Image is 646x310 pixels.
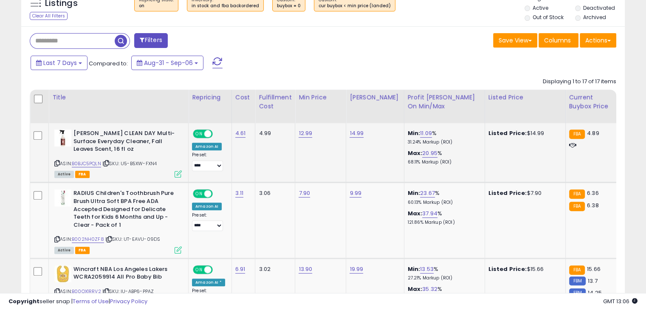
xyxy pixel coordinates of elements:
div: [PERSON_NAME] [350,93,400,102]
a: 7.90 [299,189,310,197]
small: FBA [569,265,585,275]
img: 51+GkbvzIwL._SL40_.jpg [54,265,71,282]
span: OFF [212,130,225,138]
span: 13.7 [588,277,598,285]
p: 60.13% Markup (ROI) [408,200,478,206]
div: % [408,130,478,145]
div: Current Buybox Price [569,93,613,111]
div: ASIN: [54,130,182,177]
span: 4.89 [587,129,599,137]
b: Min: [408,129,420,137]
label: Deactivated [583,4,615,11]
a: B002NH0ZF8 [72,236,104,243]
div: Amazon AI [192,143,222,150]
b: Max: [408,149,423,157]
label: Archived [583,14,606,21]
span: 6.36 [587,189,599,197]
p: 31.24% Markup (ROI) [408,139,478,145]
a: Privacy Policy [110,297,147,305]
span: FBA [75,171,90,178]
small: FBM [569,276,586,285]
span: ON [194,130,204,138]
small: FBA [569,189,585,199]
p: 27.21% Markup (ROI) [408,275,478,281]
span: All listings currently available for purchase on Amazon [54,247,74,254]
button: Aug-31 - Sep-06 [131,56,203,70]
a: 20.95 [422,149,437,158]
div: ASIN: [54,189,182,252]
span: OFF [212,266,225,273]
a: 13.53 [420,265,434,273]
div: 3.06 [259,189,288,197]
div: Min Price [299,93,342,102]
button: Actions [580,33,616,48]
b: Listed Price: [488,265,527,273]
b: Min: [408,265,420,273]
div: Cost [235,93,252,102]
a: 23.67 [420,189,435,197]
div: % [408,210,478,225]
div: ASIN: [54,265,182,305]
div: % [408,149,478,165]
div: % [408,265,478,281]
div: $7.90 [488,189,559,197]
label: Active [533,4,548,11]
th: The percentage added to the cost of goods (COGS) that forms the calculator for Min & Max prices. [404,90,485,123]
span: ON [194,266,204,273]
div: Profit [PERSON_NAME] on Min/Max [408,93,481,111]
a: 12.99 [299,129,312,138]
div: Title [52,93,185,102]
div: in stock and fba backordered [192,3,259,9]
div: 3.02 [259,265,288,273]
span: All listings currently available for purchase on Amazon [54,171,74,178]
a: 3.11 [235,189,244,197]
a: 4.61 [235,129,246,138]
span: | SKU: U5-B5XW-FXN4 [102,160,157,167]
b: [PERSON_NAME] CLEAN DAY Multi-Surface Everyday Cleaner, Fall Leaves Scent, 16 fl oz [73,130,177,155]
div: $14.99 [488,130,559,137]
div: 4.99 [259,130,288,137]
b: Wincraft NBA Los Angeles Lakers WCRA2059914 All Pro Baby Bib [73,265,177,283]
a: 11.09 [420,129,432,138]
b: Listed Price: [488,189,527,197]
div: Preset: [192,212,225,231]
span: OFF [212,190,225,197]
p: 68.11% Markup (ROI) [408,159,478,165]
a: 37.94 [422,209,437,218]
span: Columns [544,36,571,45]
img: 31Pmp4g4HxL._SL40_.jpg [54,130,71,147]
a: 6.91 [235,265,245,273]
button: Columns [539,33,578,48]
small: FBA [569,202,585,211]
button: Filters [134,33,167,48]
div: Clear All Filters [30,12,68,20]
span: Compared to: [89,59,128,68]
b: Min: [408,189,420,197]
label: Out of Stock [533,14,564,21]
a: 13.90 [299,265,312,273]
p: 121.86% Markup (ROI) [408,220,478,225]
div: Preset: [192,152,225,171]
div: Amazon AI [192,203,222,210]
div: Fulfillment Cost [259,93,291,111]
div: % [408,189,478,205]
div: on [139,3,174,9]
b: Listed Price: [488,129,527,137]
b: Max: [408,209,423,217]
span: Aug-31 - Sep-06 [144,59,193,67]
span: 6.38 [587,201,599,209]
div: cur buybox < min price (landed) [319,3,391,9]
img: 31hC1noUM0L._SL40_.jpg [54,189,71,206]
span: 15.66 [587,265,601,273]
span: | SKU: UT-EAVU-09DS [105,236,160,242]
span: FBA [75,247,90,254]
span: 2025-09-14 13:06 GMT [603,297,638,305]
div: Repricing [192,93,228,102]
div: Amazon AI * [192,279,225,286]
div: buybox = 0 [277,3,301,9]
a: 14.99 [350,129,364,138]
div: $15.66 [488,265,559,273]
a: B0BJC5PQLN [72,160,101,167]
div: seller snap | | [8,298,147,306]
button: Save View [493,33,537,48]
